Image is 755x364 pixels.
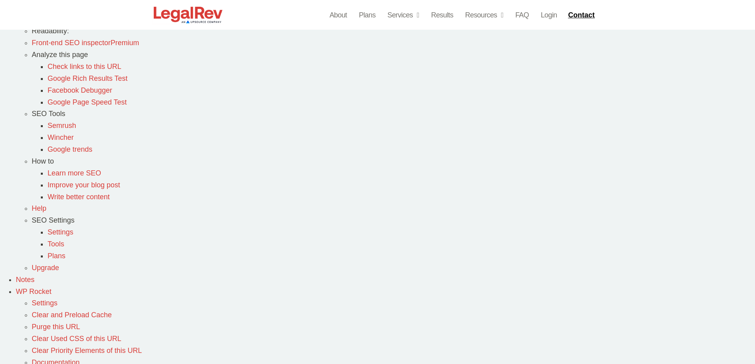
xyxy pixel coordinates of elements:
[32,39,139,47] a: Front-end SEO inspector
[32,25,755,37] div: Readability:
[48,122,76,130] a: Semrush
[32,264,59,272] a: Upgrade
[48,63,121,71] a: Check links to this URL
[32,204,46,212] a: Help
[32,215,755,227] div: SEO Settings
[48,133,74,141] a: Wincher
[32,323,80,331] a: Purge this URL
[465,10,504,21] a: Resources
[32,49,755,61] div: Analyze this page
[32,156,755,168] div: How to
[329,10,347,21] a: About
[515,10,529,21] a: FAQ
[48,193,110,201] a: Write better content
[329,10,557,21] nav: Menu
[48,145,92,153] a: Google trends
[32,108,755,120] div: SEO Tools
[48,181,120,189] a: Improve your blog post
[48,169,101,177] a: Learn more SEO
[32,311,112,319] a: Clear and Preload Cache
[32,335,121,343] a: Clear Used CSS of this URL
[48,228,73,236] a: Settings
[16,276,34,284] a: Notes
[16,288,52,295] a: WP Rocket
[388,10,419,21] a: Services
[111,39,139,47] span: Premium
[565,9,600,21] a: Contact
[568,11,594,19] span: Contact
[48,86,112,94] a: Facebook Debugger
[541,10,557,21] a: Login
[359,10,376,21] a: Plans
[431,10,453,21] a: Results
[32,299,57,307] a: Settings
[48,74,128,82] a: Google Rich Results Test
[48,240,64,248] a: Tools
[48,98,127,106] a: Google Page Speed Test
[48,252,65,260] a: Plans
[32,347,142,354] a: Clear Priority Elements of this URL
